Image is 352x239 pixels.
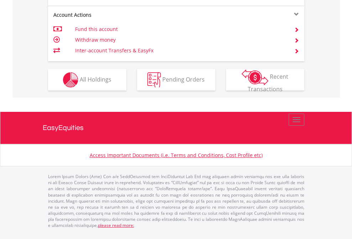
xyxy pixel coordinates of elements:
[48,69,126,90] button: All Holdings
[80,75,111,83] span: All Holdings
[90,152,263,159] a: Access Important Documents (i.e. Terms and Conditions, Cost Profile etc)
[162,75,205,83] span: Pending Orders
[75,24,285,35] td: Fund this account
[75,45,285,56] td: Inter-account Transfers & EasyFx
[137,69,215,90] button: Pending Orders
[242,69,268,85] img: transactions-zar-wht.png
[48,11,176,19] div: Account Actions
[63,72,78,88] img: holdings-wht.png
[48,173,304,228] p: Lorem Ipsum Dolors (Ame) Con a/e SeddOeiusmod tem InciDiduntut Lab Etd mag aliquaen admin veniamq...
[98,222,134,228] a: please read more:
[147,72,161,88] img: pending_instructions-wht.png
[43,112,310,144] a: EasyEquities
[226,69,304,90] button: Recent Transactions
[75,35,285,45] td: Withdraw money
